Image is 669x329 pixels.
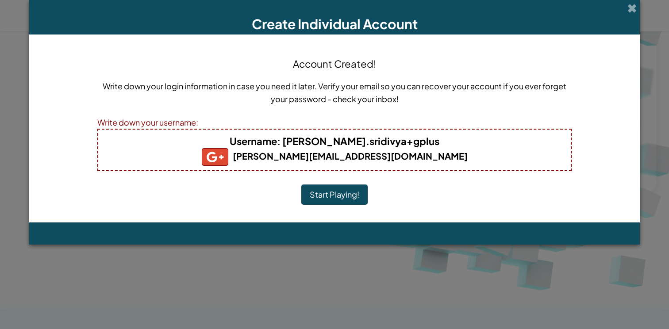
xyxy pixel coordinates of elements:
[230,135,277,147] span: Username
[230,135,439,147] b: : [PERSON_NAME].sridivya+gplus
[252,15,418,32] span: Create Individual Account
[97,80,572,105] p: Write down your login information in case you need it later. Verify your email so you can recover...
[97,116,572,129] div: Write down your username:
[293,57,376,71] h4: Account Created!
[202,148,228,166] img: gplus_small.png
[202,150,468,161] b: [PERSON_NAME][EMAIL_ADDRESS][DOMAIN_NAME]
[301,184,368,205] button: Start Playing!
